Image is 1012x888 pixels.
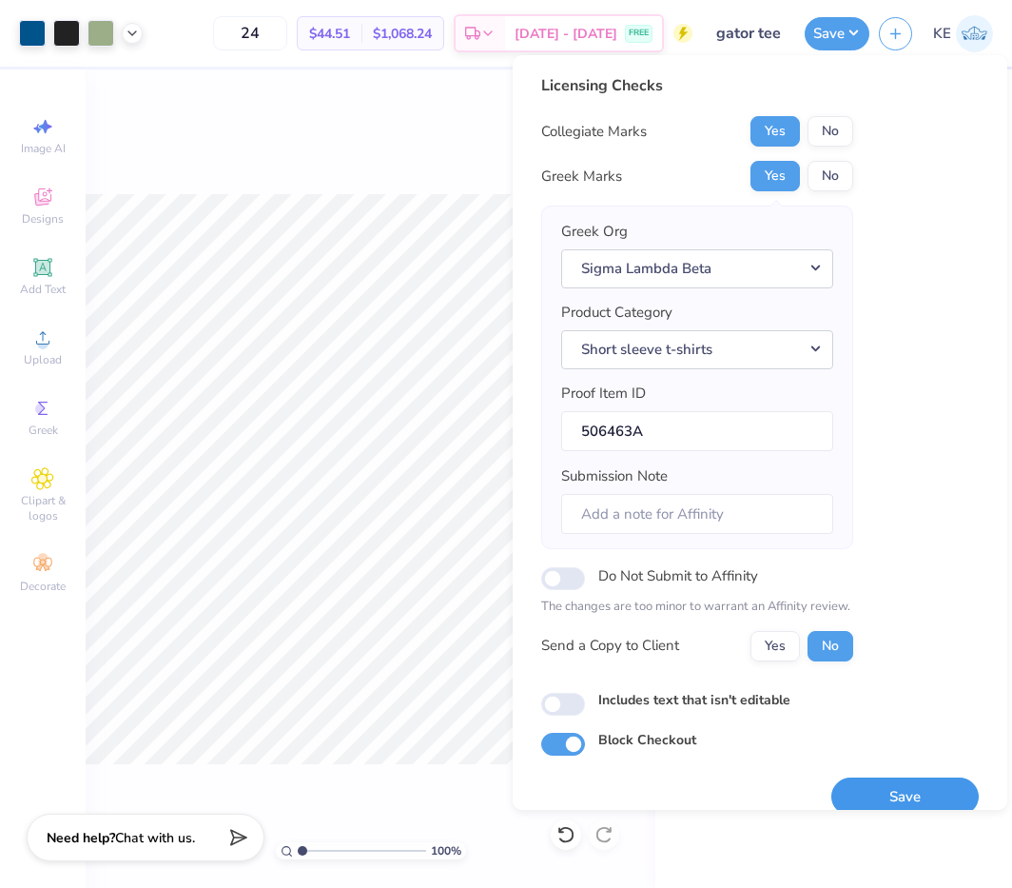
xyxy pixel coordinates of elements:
label: Includes text that isn't editable [598,690,790,710]
span: 100 % [431,842,461,859]
label: Do Not Submit to Affinity [598,563,758,588]
input: – – [213,16,287,50]
span: Upload [24,352,62,367]
p: The changes are too minor to warrant an Affinity review. [541,598,853,617]
label: Submission Note [561,465,668,487]
strong: Need help? [47,829,115,847]
label: Block Checkout [598,730,696,750]
div: Licensing Checks [541,74,853,97]
label: Product Category [561,302,672,324]
span: $1,068.24 [373,24,432,44]
a: KE [933,15,993,52]
button: Yes [750,116,800,147]
div: Greek Marks [541,166,622,187]
button: Save [831,778,979,817]
span: Clipart & logos [10,493,76,523]
span: Decorate [20,579,66,594]
button: Yes [750,161,800,191]
label: Greek Org [561,221,628,243]
button: No [808,161,853,191]
span: Add Text [20,282,66,297]
span: [DATE] - [DATE] [515,24,617,44]
input: Add a note for Affinity [561,494,833,535]
span: $44.51 [309,24,350,44]
span: Greek [29,423,58,438]
span: Chat with us. [115,829,195,847]
span: Image AI [21,141,66,156]
button: Sigma Lambda Beta [561,249,833,288]
input: Untitled Design [702,14,795,52]
button: Short sleeve t-shirts [561,330,833,369]
div: Send a Copy to Client [541,635,679,657]
span: KE [933,23,951,45]
label: Proof Item ID [561,383,646,405]
img: Kent Everic Delos Santos [956,15,993,52]
button: Yes [750,631,800,661]
span: FREE [629,27,649,40]
button: No [808,116,853,147]
button: Save [805,17,869,50]
button: No [808,631,853,661]
span: Designs [22,211,64,227]
div: Collegiate Marks [541,121,647,143]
